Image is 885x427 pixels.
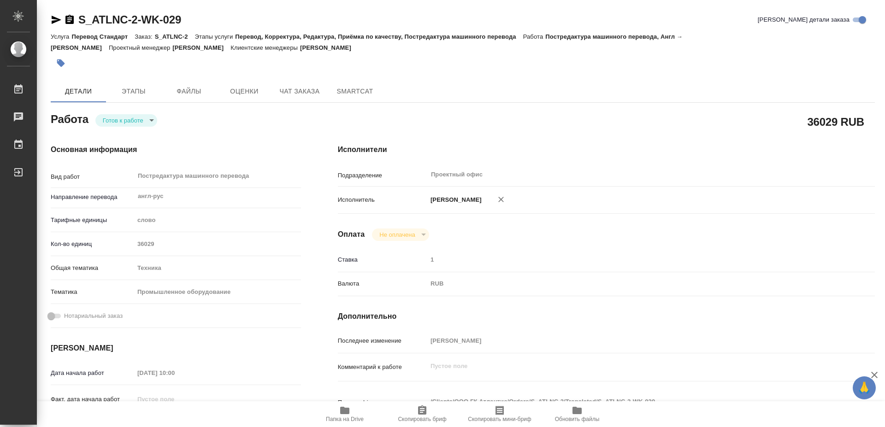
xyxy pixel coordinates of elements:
h4: Исполнители [338,144,875,155]
input: Пустое поле [134,392,215,406]
span: [PERSON_NAME] детали заказа [758,15,850,24]
div: Техника [134,260,301,276]
p: Этапы услуги [195,33,236,40]
button: Скопировать ссылку [64,14,75,25]
input: Пустое поле [427,253,830,266]
p: [PERSON_NAME] [172,44,230,51]
p: Валюта [338,279,427,288]
span: Скопировать мини-бриф [468,416,531,422]
button: Скопировать бриф [383,401,461,427]
span: 🙏 [856,378,872,398]
p: Вид работ [51,172,134,181]
p: Подразделение [338,171,427,180]
button: 🙏 [853,376,876,399]
p: Исполнитель [338,195,427,205]
div: Готов к работе [95,114,157,127]
button: Папка на Drive [306,401,383,427]
span: SmartCat [333,86,377,97]
button: Скопировать ссылку для ЯМессенджера [51,14,62,25]
h2: 36029 RUB [807,114,864,129]
h4: Основная информация [51,144,301,155]
h4: Оплата [338,229,365,240]
p: Комментарий к работе [338,363,427,372]
h4: Дополнительно [338,311,875,322]
p: Путь на drive [338,398,427,407]
p: Направление перевода [51,193,134,202]
p: Тематика [51,287,134,297]
span: Детали [56,86,100,97]
span: Скопировать бриф [398,416,446,422]
p: Кол-во единиц [51,240,134,249]
div: слово [134,212,301,228]
input: Пустое поле [134,366,215,380]
button: Удалить исполнителя [491,189,511,210]
button: Скопировать мини-бриф [461,401,538,427]
h2: Работа [51,110,88,127]
button: Обновить файлы [538,401,616,427]
button: Добавить тэг [51,53,71,73]
span: Этапы [112,86,156,97]
p: Заказ: [135,33,154,40]
button: Не оплачена [377,231,418,239]
span: Нотариальный заказ [64,311,123,321]
p: Перевод, Корректура, Редактура, Приёмка по качеству, Постредактура машинного перевода [235,33,523,40]
a: S_ATLNC-2-WK-029 [78,13,181,26]
h4: [PERSON_NAME] [51,343,301,354]
input: Пустое поле [427,334,830,347]
p: Тарифные единицы [51,216,134,225]
input: Пустое поле [134,237,301,251]
p: S_ATLNC-2 [155,33,195,40]
span: Чат заказа [277,86,322,97]
p: Клиентские менеджеры [230,44,300,51]
span: Оценки [222,86,266,97]
div: RUB [427,276,830,292]
p: Работа [523,33,546,40]
span: Файлы [167,86,211,97]
p: Факт. дата начала работ [51,395,134,404]
div: Готов к работе [372,228,429,241]
p: [PERSON_NAME] [427,195,482,205]
p: Перевод Стандарт [71,33,135,40]
span: Обновить файлы [555,416,600,422]
p: Проектный менеджер [109,44,172,51]
p: [PERSON_NAME] [300,44,358,51]
p: Последнее изменение [338,336,427,345]
div: Промышленное оборудование [134,284,301,300]
p: Общая тематика [51,263,134,273]
button: Готов к работе [100,117,146,124]
p: Услуга [51,33,71,40]
span: Папка на Drive [326,416,364,422]
textarea: /Clients/ООО ГК Атлантис/Orders/S_ATLNC-2/Translated/S_ATLNC-2-WK-029 [427,394,830,409]
p: Дата начала работ [51,369,134,378]
p: Ставка [338,255,427,264]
